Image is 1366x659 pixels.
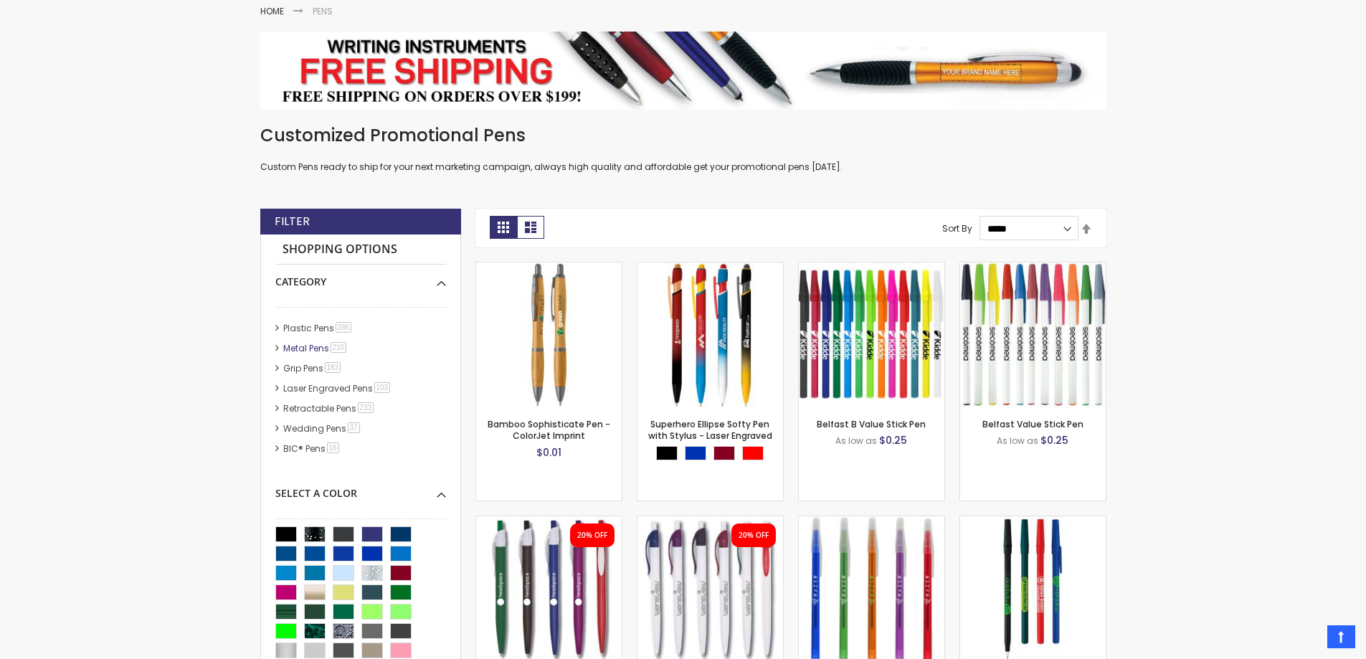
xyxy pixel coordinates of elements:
[313,5,333,17] strong: Pens
[260,124,1106,147] h1: Customized Promotional Pens
[637,516,783,528] a: Oak Pen
[490,216,517,239] strong: Grid
[260,32,1106,109] img: Pens
[488,418,610,442] a: Bamboo Sophisticate Pen - ColorJet Imprint
[799,516,944,528] a: Belfast Translucent Value Stick Pen
[942,222,972,234] label: Sort By
[637,262,783,274] a: Superhero Ellipse Softy Pen with Stylus - Laser Engraved
[742,446,764,460] div: Red
[648,418,772,442] a: Superhero Ellipse Softy Pen with Stylus - Laser Engraved
[536,445,561,460] span: $0.01
[713,446,735,460] div: Burgundy
[656,446,678,460] div: Black
[280,362,346,374] a: Grip Pens183
[280,442,344,455] a: BIC® Pens16
[739,531,769,541] div: 20% OFF
[280,342,352,354] a: Metal Pens210
[685,446,706,460] div: Blue
[476,516,622,528] a: Oak Pen Solid
[260,5,284,17] a: Home
[799,262,944,274] a: Belfast B Value Stick Pen
[879,433,907,447] span: $0.25
[280,422,365,435] a: Wedding Pens37
[275,265,446,289] div: Category
[260,124,1106,174] div: Custom Pens ready to ship for your next marketing campaign, always high quality and affordable ge...
[982,418,1083,430] a: Belfast Value Stick Pen
[348,422,360,433] span: 37
[835,435,877,447] span: As low as
[358,402,374,413] span: 233
[476,262,622,408] img: Bamboo Sophisticate Pen - ColorJet Imprint
[637,262,783,408] img: Superhero Ellipse Softy Pen with Stylus - Laser Engraved
[280,322,357,334] a: Plastic Pens286
[960,262,1106,408] img: Belfast Value Stick Pen
[476,262,622,274] a: Bamboo Sophisticate Pen - ColorJet Imprint
[280,402,379,414] a: Retractable Pens233
[577,531,607,541] div: 20% OFF
[336,322,352,333] span: 286
[325,362,341,373] span: 183
[960,262,1106,274] a: Belfast Value Stick Pen
[275,234,446,265] strong: Shopping Options
[997,435,1038,447] span: As low as
[1248,620,1366,659] iframe: Google Customer Reviews
[275,214,310,229] strong: Filter
[327,442,339,453] span: 16
[280,382,396,394] a: Laser Engraved Pens103
[1040,433,1068,447] span: $0.25
[817,418,926,430] a: Belfast B Value Stick Pen
[960,516,1106,528] a: Corporate Promo Stick Pen
[374,382,391,393] span: 103
[799,262,944,408] img: Belfast B Value Stick Pen
[275,476,446,501] div: Select A Color
[331,342,347,353] span: 210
